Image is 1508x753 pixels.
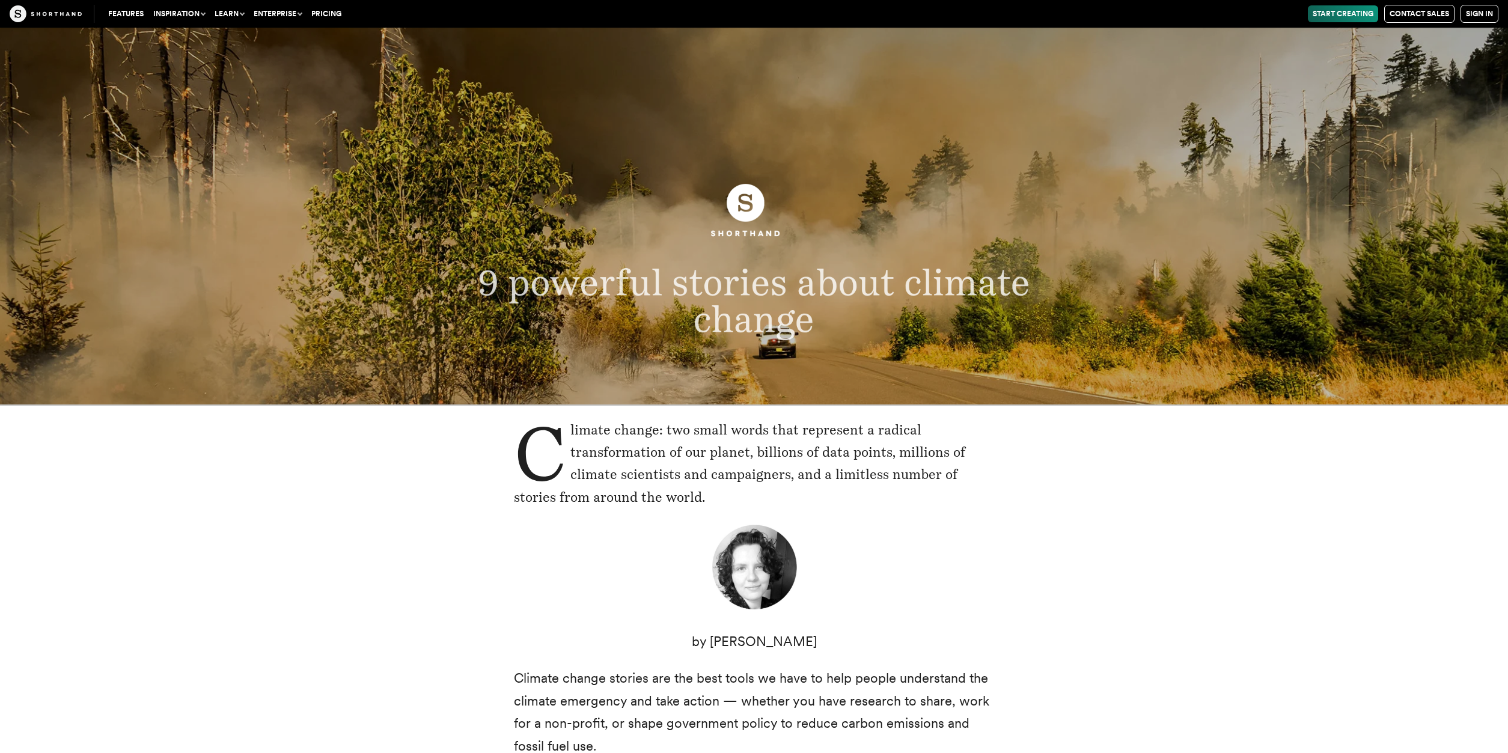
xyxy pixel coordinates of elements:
p: by [PERSON_NAME] [514,630,995,653]
span: 9 powerful stories about climate change [478,260,1030,341]
a: Sign in [1461,5,1498,23]
a: Contact Sales [1384,5,1455,23]
p: Climate change: two small words that represent a radical transformation of our planet, billions o... [514,419,995,509]
img: The Craft [10,5,82,22]
button: Enterprise [249,5,307,22]
button: Inspiration [148,5,210,22]
a: Start Creating [1308,5,1378,22]
a: Features [103,5,148,22]
button: Learn [210,5,249,22]
a: Pricing [307,5,346,22]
